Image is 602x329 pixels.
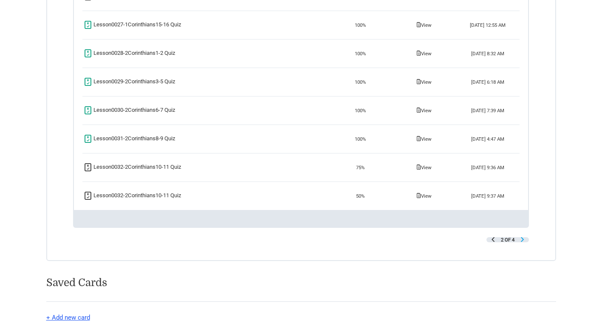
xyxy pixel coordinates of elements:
[93,162,181,172] span: Lesson0032-2Corinthians10-11 Quiz
[456,193,520,199] div: [DATE] 9:37 AM
[82,133,93,145] div: Passed
[491,237,495,242] a: Previous Page
[82,77,175,88] a: Go to the quiz page.
[416,108,432,113] a: View the statistics of the quiz attempt.
[416,164,432,170] a: View the statistics of the quiz attempt.
[46,313,90,323] button: + Add new card
[82,77,93,88] div: Passed
[328,50,392,57] div: 100%
[82,105,175,116] a: Go to the quiz page.
[416,22,432,28] a: View the statistics of the quiz attempt.
[46,278,556,295] h2: Saved Cards
[456,50,520,57] div: [DATE] 8:32 AM
[328,79,392,85] div: 100%
[328,136,392,142] div: 100%
[93,77,175,87] span: Lesson0029-2Corinthians3-5 Quiz
[82,48,175,59] a: Go to the quiz page.
[82,190,93,201] div: Failed
[456,164,520,171] div: [DATE] 9:36 AM
[93,48,175,58] span: Lesson0028-2Corinthians1-2 Quiz
[416,51,432,57] a: View the statistics of the quiz attempt.
[328,193,392,199] div: 50%
[328,22,392,28] div: 100%
[82,133,175,145] a: Go to the quiz page.
[82,105,93,116] div: Passed
[456,22,520,28] div: [DATE] 12:55 AM
[456,107,520,114] div: [DATE] 7:39 AM
[416,136,432,142] a: View the statistics of the quiz attempt.
[82,48,93,59] div: Passed
[93,20,181,30] span: Lesson0027-1Corinthians15-16 Quiz
[416,79,432,85] a: View the statistics of the quiz attempt.
[82,190,181,201] a: Go to the quiz page.
[456,79,520,85] div: [DATE] 6:18 AM
[93,133,175,144] span: Lesson0031-2Corinthians8-9 Quiz
[416,193,432,199] a: View the statistics of the quiz attempt.
[456,136,520,142] div: [DATE] 4:47 AM
[93,105,175,115] span: Lesson0030-2Corinthians6-7 Quiz
[82,162,181,173] a: Go to the quiz page.
[328,164,392,171] div: 75%
[501,238,514,242] span: 2 of 4
[82,20,93,31] div: Passed
[328,107,392,114] div: 100%
[520,237,525,242] a: Next Page
[82,20,181,31] a: Go to the quiz page.
[82,162,93,173] div: Failed
[93,190,181,201] span: Lesson0032-2Corinthians10-11 Quiz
